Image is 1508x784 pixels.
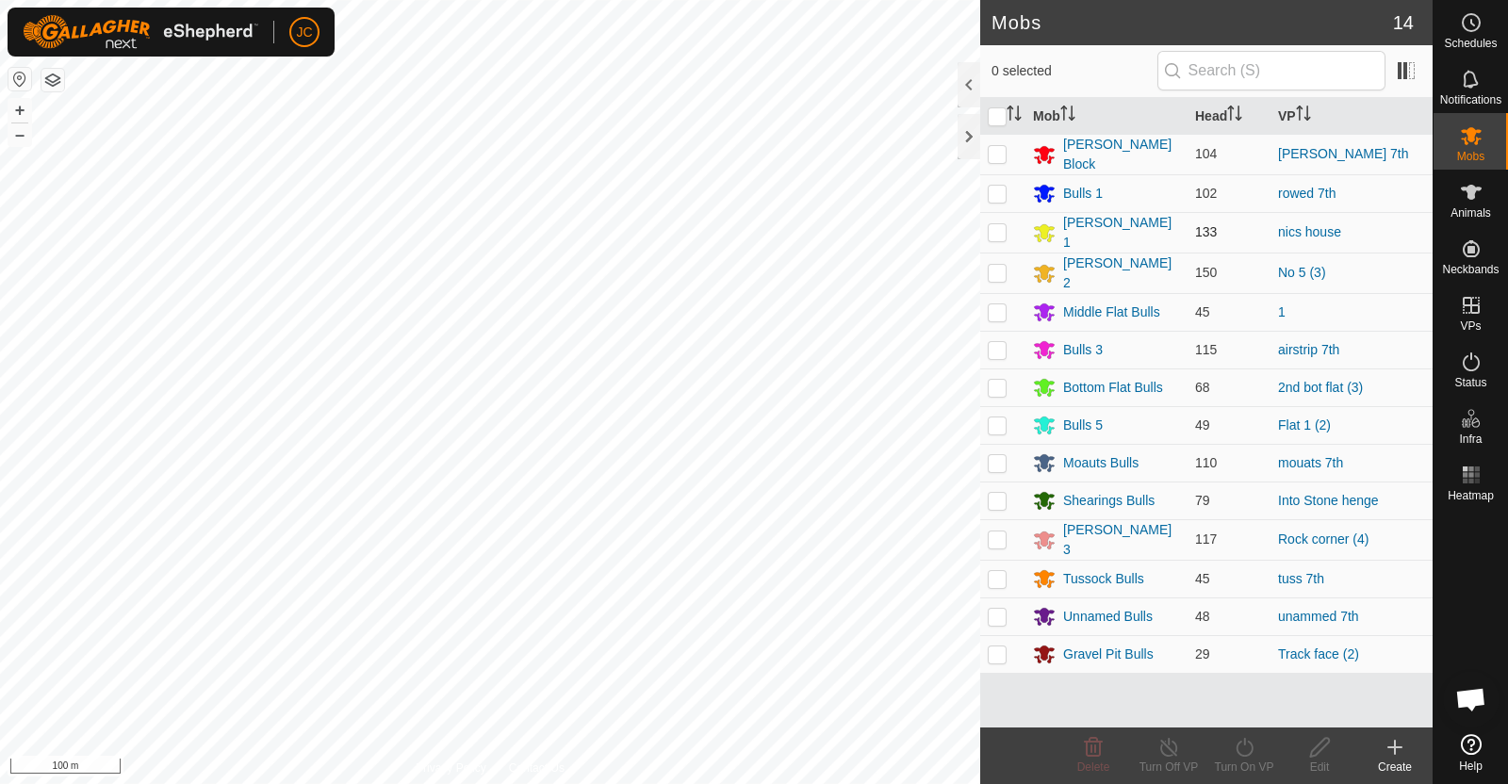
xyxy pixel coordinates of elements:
span: Delete [1077,760,1110,774]
p-sorticon: Activate to sort [1007,108,1022,123]
div: Bulls 3 [1063,340,1103,360]
a: Privacy Policy [416,759,486,776]
a: Help [1434,727,1508,779]
button: + [8,99,31,122]
span: 115 [1195,342,1217,357]
div: Create [1357,759,1433,776]
span: 79 [1195,493,1210,508]
a: Contact Us [509,759,565,776]
span: 102 [1195,186,1217,201]
a: 2nd bot flat (3) [1278,380,1363,395]
span: 49 [1195,417,1210,433]
span: 150 [1195,265,1217,280]
span: Infra [1459,433,1482,445]
span: Animals [1451,207,1491,219]
span: 45 [1195,304,1210,319]
a: Into Stone henge [1278,493,1379,508]
p-sorticon: Activate to sort [1060,108,1075,123]
span: 104 [1195,146,1217,161]
a: mouats 7th [1278,455,1343,470]
span: Mobs [1457,151,1484,162]
span: Schedules [1444,38,1497,49]
a: airstrip 7th [1278,342,1339,357]
div: Turn On VP [1206,759,1282,776]
p-sorticon: Activate to sort [1227,108,1242,123]
span: Notifications [1440,94,1501,106]
button: – [8,123,31,146]
div: Moauts Bulls [1063,453,1139,473]
div: Bulls 1 [1063,184,1103,204]
div: Turn Off VP [1131,759,1206,776]
div: [PERSON_NAME] 1 [1063,213,1180,253]
span: Neckbands [1442,264,1499,275]
p-sorticon: Activate to sort [1296,108,1311,123]
a: 1 [1278,304,1286,319]
span: Heatmap [1448,490,1494,501]
span: 0 selected [992,61,1157,81]
a: nics house [1278,224,1341,239]
div: Middle Flat Bulls [1063,302,1160,322]
span: JC [296,23,312,42]
span: 110 [1195,455,1217,470]
button: Reset Map [8,68,31,90]
span: Help [1459,760,1483,772]
a: unammed 7th [1278,609,1359,624]
th: Head [1188,98,1270,135]
a: Flat 1 (2) [1278,417,1331,433]
a: [PERSON_NAME] 7th [1278,146,1409,161]
div: Tussock Bulls [1063,569,1144,589]
div: Bottom Flat Bulls [1063,378,1163,398]
input: Search (S) [1157,51,1385,90]
div: [PERSON_NAME] Block [1063,135,1180,174]
th: Mob [1025,98,1188,135]
div: Edit [1282,759,1357,776]
div: Bulls 5 [1063,416,1103,435]
h2: Mobs [992,11,1393,34]
div: Unnamed Bulls [1063,607,1153,627]
span: 14 [1393,8,1414,37]
div: Shearings Bulls [1063,491,1155,511]
th: VP [1270,98,1433,135]
span: 117 [1195,531,1217,547]
span: VPs [1460,320,1481,332]
a: rowed 7th [1278,186,1336,201]
span: 48 [1195,609,1210,624]
span: 68 [1195,380,1210,395]
span: 45 [1195,571,1210,586]
span: 133 [1195,224,1217,239]
a: No 5 (3) [1278,265,1326,280]
a: Track face (2) [1278,646,1359,661]
span: 29 [1195,646,1210,661]
div: Open chat [1443,671,1500,727]
div: Gravel Pit Bulls [1063,645,1154,664]
span: Status [1454,377,1486,388]
a: tuss 7th [1278,571,1324,586]
div: [PERSON_NAME] 3 [1063,520,1180,560]
div: [PERSON_NAME] 2 [1063,253,1180,293]
img: Gallagher Logo [23,15,258,49]
a: Rock corner (4) [1278,531,1369,547]
button: Map Layers [41,69,64,91]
